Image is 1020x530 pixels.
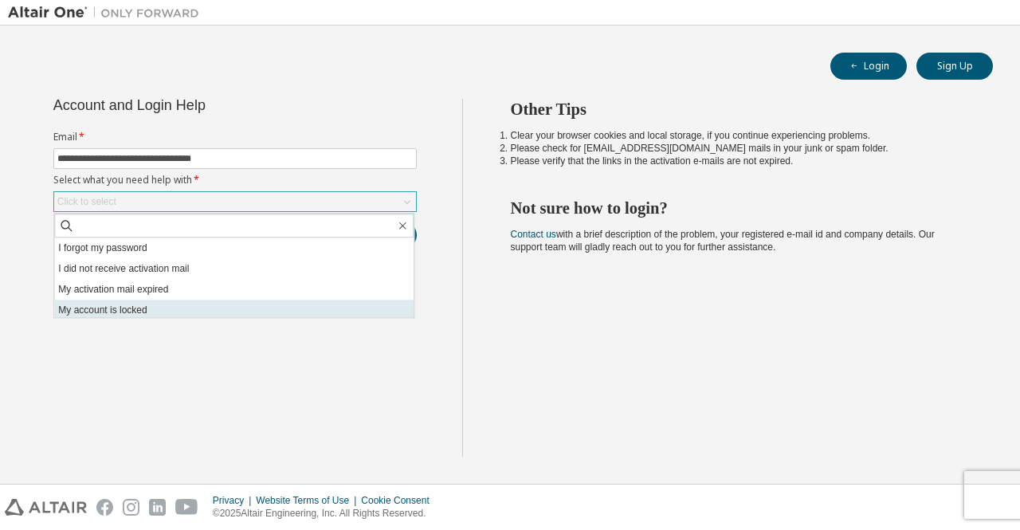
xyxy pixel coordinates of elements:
img: Altair One [8,5,207,21]
div: Cookie Consent [361,494,438,507]
p: © 2025 Altair Engineering, Inc. All Rights Reserved. [213,507,439,520]
div: Click to select [57,195,116,208]
span: with a brief description of the problem, your registered e-mail id and company details. Our suppo... [511,229,935,253]
a: Contact us [511,229,556,240]
li: Clear your browser cookies and local storage, if you continue experiencing problems. [511,129,965,142]
div: Account and Login Help [53,99,344,112]
li: I forgot my password [54,238,414,258]
li: Please check for [EMAIL_ADDRESS][DOMAIN_NAME] mails in your junk or spam folder. [511,142,965,155]
li: Please verify that the links in the activation e-mails are not expired. [511,155,965,167]
h2: Not sure how to login? [511,198,965,218]
div: Website Terms of Use [256,494,361,507]
button: Login [830,53,907,80]
img: altair_logo.svg [5,499,87,516]
div: Click to select [54,192,416,211]
img: instagram.svg [123,499,139,516]
div: Privacy [213,494,256,507]
img: youtube.svg [175,499,198,516]
label: Select what you need help with [53,174,417,186]
button: Sign Up [916,53,993,80]
img: linkedin.svg [149,499,166,516]
h2: Other Tips [511,99,965,120]
img: facebook.svg [96,499,113,516]
label: Email [53,131,417,143]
